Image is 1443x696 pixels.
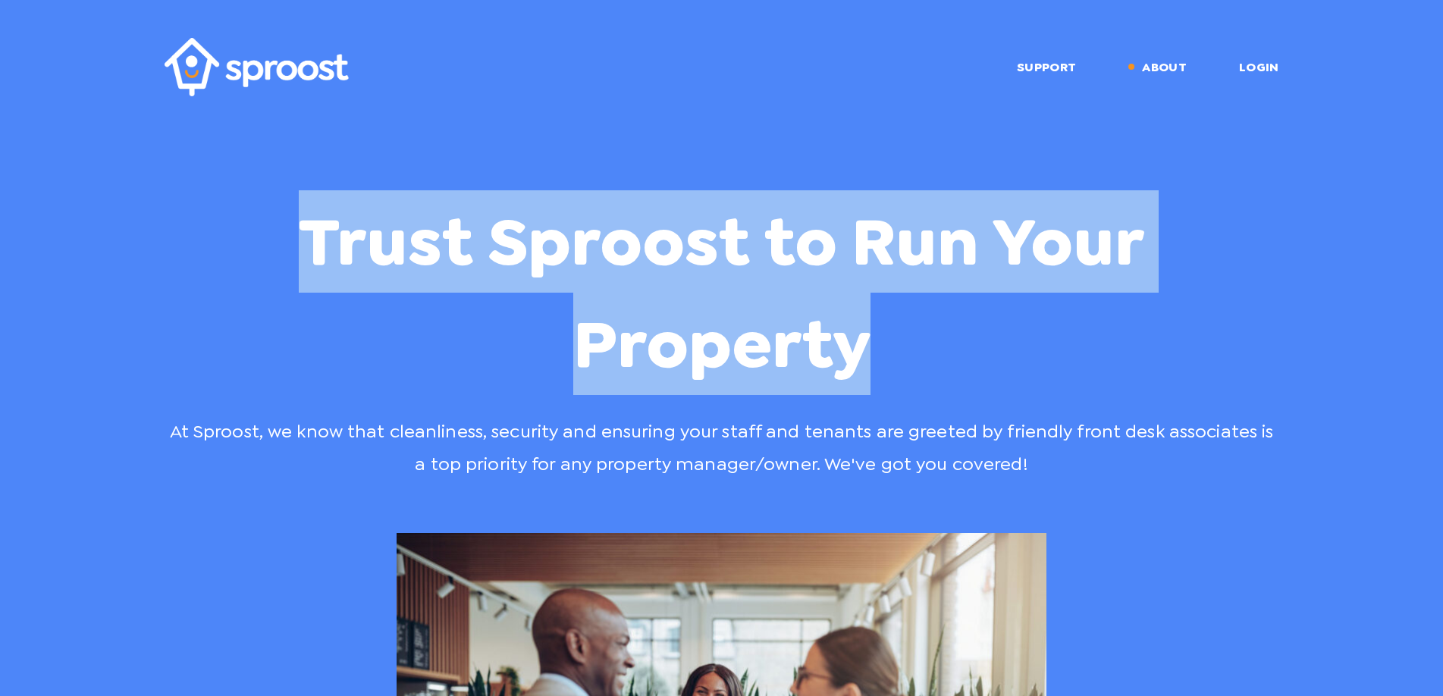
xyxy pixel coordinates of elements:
[165,38,349,96] img: Sproost
[165,415,1279,481] p: At Sproost, we know that cleanliness, security and ensuring your staff and tenants are greeted by...
[1239,60,1279,74] a: Login
[1017,60,1076,74] a: Support
[165,190,1279,395] h1: Trust Sproost to Run Your Property
[1128,60,1187,74] a: About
